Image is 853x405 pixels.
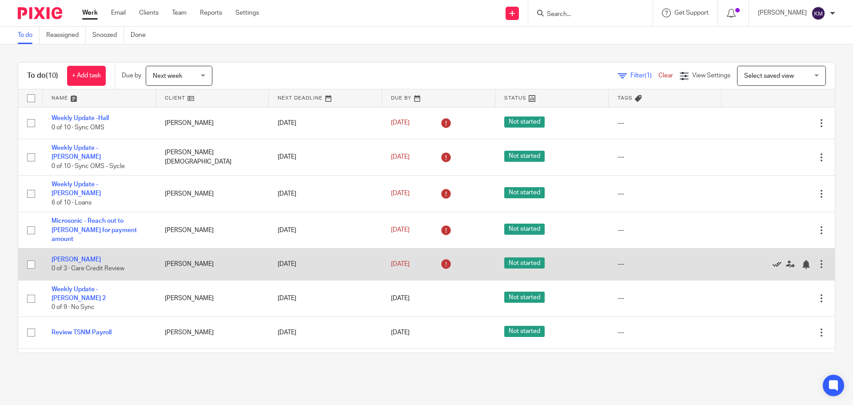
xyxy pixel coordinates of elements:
span: 0 of 9 · No Sync [52,305,95,311]
div: --- [618,189,713,198]
a: Weekly Update -Hall [52,115,109,121]
span: Not started [504,292,545,303]
a: Mark as done [773,260,786,269]
span: (10) [46,72,58,79]
span: Select saved view [744,73,794,79]
td: [PERSON_NAME] [156,317,269,348]
td: [DATE] [269,280,382,317]
span: Not started [504,326,545,337]
span: Not started [504,151,545,162]
a: Clear [658,72,673,79]
span: Get Support [674,10,709,16]
img: svg%3E [811,6,825,20]
a: Weekly Update - [PERSON_NAME] [52,181,101,196]
a: Reports [200,8,222,17]
span: View Settings [692,72,730,79]
span: [DATE] [391,191,410,197]
p: [PERSON_NAME] [758,8,807,17]
span: 0 of 10 · Sync OMS - Sycle [52,163,125,169]
td: [DATE] [269,317,382,348]
td: [DATE] [269,107,382,139]
a: Clients [139,8,159,17]
a: Weekly Update - [PERSON_NAME] 2 [52,286,106,301]
span: 0 of 10 · Sync OMS [52,124,104,131]
span: Tags [618,96,633,100]
span: 6 of 10 · Loans [52,200,92,206]
p: Due by [122,71,141,80]
span: [DATE] [391,295,410,301]
span: [DATE] [391,329,410,336]
td: [DATE] [269,249,382,280]
td: [PERSON_NAME] [156,249,269,280]
td: [DATE] [269,349,382,380]
td: [PERSON_NAME] [156,212,269,249]
span: 0 of 3 · Care Credit Review [52,266,124,272]
div: --- [618,328,713,337]
a: + Add task [67,66,106,86]
span: [DATE] [391,261,410,267]
td: [PERSON_NAME] [156,280,269,317]
a: Done [131,27,152,44]
td: [PERSON_NAME] [156,349,269,380]
a: Microsonic - Reach out to [PERSON_NAME] for payment amount [52,218,137,242]
h1: To do [27,71,58,80]
td: [DATE] [269,212,382,249]
div: --- [618,152,713,161]
a: Email [111,8,126,17]
span: [DATE] [391,154,410,160]
a: Snoozed [92,27,124,44]
div: --- [618,294,713,303]
td: [PERSON_NAME] [156,176,269,212]
span: (1) [645,72,652,79]
div: --- [618,260,713,269]
a: Review TSNM Payroll [52,329,112,336]
div: --- [618,119,713,128]
span: Not started [504,257,545,269]
a: Work [82,8,98,17]
div: --- [618,226,713,235]
img: Pixie [18,7,62,19]
span: Next week [153,73,182,79]
a: [PERSON_NAME] [52,257,101,263]
span: [DATE] [391,120,410,126]
span: Not started [504,116,545,128]
a: Settings [235,8,259,17]
span: Not started [504,224,545,235]
td: [PERSON_NAME] [156,107,269,139]
span: [DATE] [391,227,410,233]
span: Not started [504,187,545,198]
td: [DATE] [269,139,382,175]
input: Search [546,11,626,19]
td: [DATE] [269,176,382,212]
a: Reassigned [46,27,86,44]
a: Weekly Update - [PERSON_NAME] [52,145,101,160]
td: [PERSON_NAME][DEMOGRAPHIC_DATA] [156,139,269,175]
a: Team [172,8,187,17]
span: Filter [630,72,658,79]
a: To do [18,27,40,44]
